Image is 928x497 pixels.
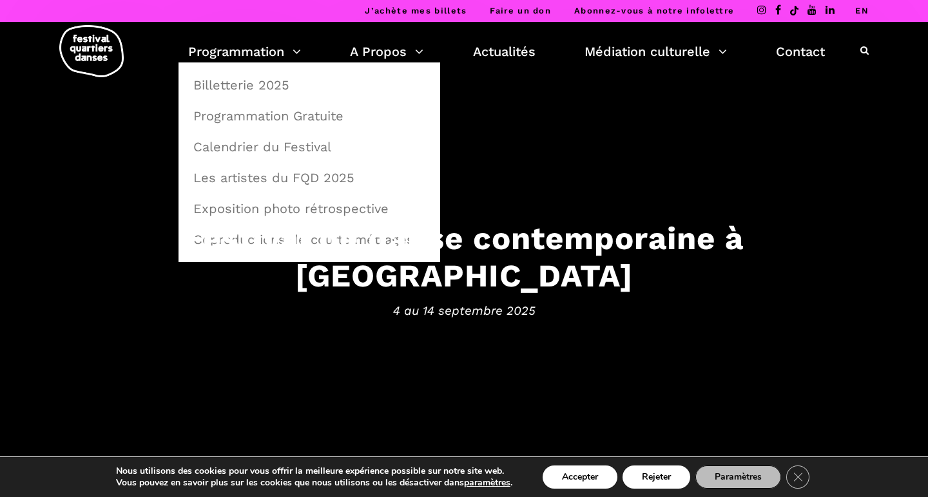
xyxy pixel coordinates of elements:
[473,41,536,62] a: Actualités
[116,477,512,489] p: Vous pouvez en savoir plus sur les cookies que nous utilisons ou les désactiver dans .
[585,41,727,62] a: Médiation culturelle
[64,219,864,295] h3: Festival de danse contemporaine à [GEOGRAPHIC_DATA]
[350,41,423,62] a: A Propos
[464,477,510,489] button: paramètres
[543,465,617,489] button: Accepter
[855,6,869,15] a: EN
[365,6,467,15] a: J’achète mes billets
[186,163,433,192] a: Les artistes du FQD 2025
[59,25,124,77] img: logo-fqd-med
[186,194,433,223] a: Exposition photo rétrospective
[186,70,433,100] a: Billetterie 2025
[186,101,433,131] a: Programmation Gratuite
[776,41,825,62] a: Contact
[786,465,809,489] button: Close GDPR Cookie Banner
[623,465,690,489] button: Rejeter
[186,132,433,162] a: Calendrier du Festival
[695,465,781,489] button: Paramètres
[574,6,734,15] a: Abonnez-vous à notre infolettre
[490,6,551,15] a: Faire un don
[64,301,864,321] span: 4 au 14 septembre 2025
[116,465,512,477] p: Nous utilisons des cookies pour vous offrir la meilleure expérience possible sur notre site web.
[188,41,301,62] a: Programmation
